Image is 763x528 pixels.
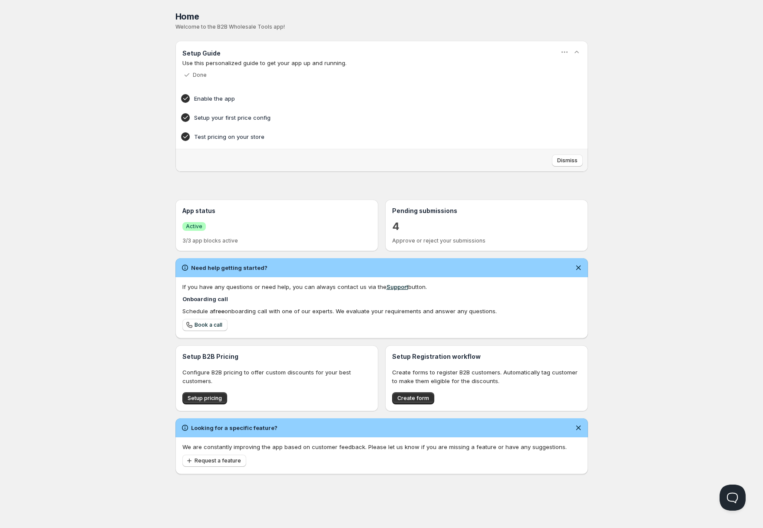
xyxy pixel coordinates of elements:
[194,113,542,122] h4: Setup your first price config
[182,295,581,303] h4: Onboarding call
[182,59,581,67] p: Use this personalized guide to get your app up and running.
[182,282,581,291] div: If you have any questions or need help, you can always contact us via the button.
[193,72,207,79] p: Done
[557,157,578,164] span: Dismiss
[191,263,268,272] h2: Need help getting started?
[182,319,228,331] a: Book a call
[392,392,434,404] button: Create form
[186,223,202,230] span: Active
[195,457,241,464] span: Request a feature
[182,392,227,404] button: Setup pricing
[572,422,585,434] button: Dismiss notification
[397,395,429,402] span: Create form
[175,23,588,30] p: Welcome to the B2B Wholesale Tools app!
[213,308,225,315] b: free
[182,455,246,467] button: Request a feature
[188,395,222,402] span: Setup pricing
[392,368,581,385] p: Create forms to register B2B customers. Automatically tag customer to make them eligible for the ...
[392,220,400,233] a: 4
[182,207,371,215] h3: App status
[182,443,581,451] p: We are constantly improving the app based on customer feedback. Please let us know if you are mis...
[392,237,581,244] p: Approve or reject your submissions
[195,321,222,328] span: Book a call
[720,485,746,511] iframe: Help Scout Beacon - Open
[386,283,408,290] a: Support
[182,368,371,385] p: Configure B2B pricing to offer custom discounts for your best customers.
[182,49,221,58] h3: Setup Guide
[175,11,199,22] span: Home
[392,207,581,215] h3: Pending submissions
[191,423,277,432] h2: Looking for a specific feature?
[194,94,542,103] h4: Enable the app
[182,222,206,231] a: SuccessActive
[182,307,581,315] div: Schedule a onboarding call with one of our experts. We evaluate your requirements and answer any ...
[392,352,581,361] h3: Setup Registration workflow
[194,132,542,141] h4: Test pricing on your store
[182,237,371,244] p: 3/3 app blocks active
[182,352,371,361] h3: Setup B2B Pricing
[572,262,585,274] button: Dismiss notification
[552,154,583,167] button: Dismiss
